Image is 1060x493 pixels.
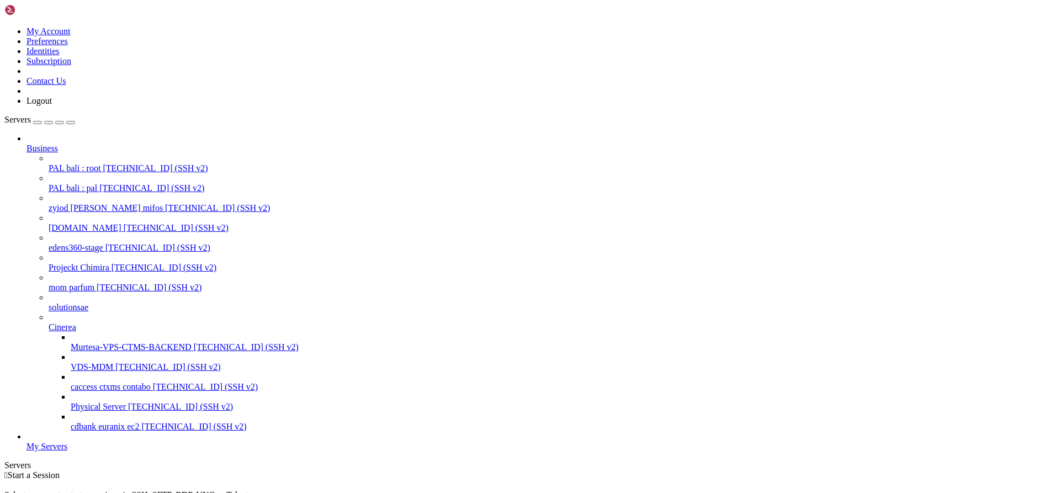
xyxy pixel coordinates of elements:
a: VDS-MDM [TECHNICAL_ID] (SSH v2) [71,362,1056,372]
a: Murtesa-VPS-CTMS-BACKEND [TECHNICAL_ID] (SSH v2) [71,342,1056,352]
li: Murtesa-VPS-CTMS-BACKEND [TECHNICAL_ID] (SSH v2) [71,332,1056,352]
span: mom parfum [49,283,94,292]
span: edens360-stage [49,243,103,252]
span: [TECHNICAL_ID] (SSH v2) [99,183,204,193]
a: Servers [4,115,75,124]
span: caccess ctxms contabo [71,382,151,391]
span: [TECHNICAL_ID] (SSH v2) [115,362,220,372]
span: Physical Server [71,402,126,411]
a: edens360-stage [TECHNICAL_ID] (SSH v2) [49,243,1056,253]
div: Servers [4,460,1056,470]
span: Start a Session [8,470,60,480]
a: zyiod [PERSON_NAME] mifos [TECHNICAL_ID] (SSH v2) [49,203,1056,213]
a: PAL bali : root [TECHNICAL_ID] (SSH v2) [49,163,1056,173]
span: [TECHNICAL_ID] (SSH v2) [97,283,202,292]
li: [DOMAIN_NAME] [TECHNICAL_ID] (SSH v2) [49,213,1056,233]
span: My Servers [26,442,67,451]
li: VDS-MDM [TECHNICAL_ID] (SSH v2) [71,352,1056,372]
li: caccess ctxms contabo [TECHNICAL_ID] (SSH v2) [71,372,1056,392]
li: Cinerea [49,312,1056,432]
a: Subscription [26,56,71,66]
span: [DOMAIN_NAME] [49,223,121,232]
span: Business [26,144,58,153]
span: Cinerea [49,322,76,332]
li: solutionsae [49,293,1056,312]
a: Contact Us [26,76,66,86]
span: Projeckt Chimira [49,263,109,272]
span: Servers [4,115,31,124]
a: [DOMAIN_NAME] [TECHNICAL_ID] (SSH v2) [49,223,1056,233]
a: My Account [26,26,71,36]
li: cdbank euranix ec2 [TECHNICAL_ID] (SSH v2) [71,412,1056,432]
a: cdbank euranix ec2 [TECHNICAL_ID] (SSH v2) [71,422,1056,432]
span: [TECHNICAL_ID] (SSH v2) [128,402,233,411]
span: [TECHNICAL_ID] (SSH v2) [112,263,216,272]
span: [TECHNICAL_ID] (SSH v2) [153,382,258,391]
li: Business [26,134,1056,432]
span: Murtesa-VPS-CTMS-BACKEND [71,342,192,352]
span:  [4,470,8,480]
li: edens360-stage [TECHNICAL_ID] (SSH v2) [49,233,1056,253]
li: zyiod [PERSON_NAME] mifos [TECHNICAL_ID] (SSH v2) [49,193,1056,213]
span: [TECHNICAL_ID] (SSH v2) [103,163,208,173]
a: Physical Server [TECHNICAL_ID] (SSH v2) [71,402,1056,412]
a: mom parfum [TECHNICAL_ID] (SSH v2) [49,283,1056,293]
a: Identities [26,46,60,56]
li: Projeckt Chimira [TECHNICAL_ID] (SSH v2) [49,253,1056,273]
span: PAL bali : root [49,163,100,173]
li: mom parfum [TECHNICAL_ID] (SSH v2) [49,273,1056,293]
span: [TECHNICAL_ID] (SSH v2) [165,203,270,213]
a: Cinerea [49,322,1056,332]
a: PAL bali : pal [TECHNICAL_ID] (SSH v2) [49,183,1056,193]
span: [TECHNICAL_ID] (SSH v2) [105,243,210,252]
span: [TECHNICAL_ID] (SSH v2) [194,342,299,352]
a: Business [26,144,1056,153]
a: Preferences [26,36,68,46]
span: PAL bali : pal [49,183,97,193]
img: Shellngn [4,4,68,15]
li: My Servers [26,432,1056,452]
span: [TECHNICAL_ID] (SSH v2) [141,422,246,431]
li: PAL bali : pal [TECHNICAL_ID] (SSH v2) [49,173,1056,193]
span: cdbank euranix ec2 [71,422,139,431]
span: [TECHNICAL_ID] (SSH v2) [124,223,229,232]
a: solutionsae [49,303,1056,312]
span: zyiod [PERSON_NAME] mifos [49,203,163,213]
span: solutionsae [49,303,88,312]
a: Projeckt Chimira [TECHNICAL_ID] (SSH v2) [49,263,1056,273]
a: My Servers [26,442,1056,452]
li: PAL bali : root [TECHNICAL_ID] (SSH v2) [49,153,1056,173]
li: Physical Server [TECHNICAL_ID] (SSH v2) [71,392,1056,412]
span: VDS-MDM [71,362,113,372]
a: Logout [26,96,52,105]
a: caccess ctxms contabo [TECHNICAL_ID] (SSH v2) [71,382,1056,392]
